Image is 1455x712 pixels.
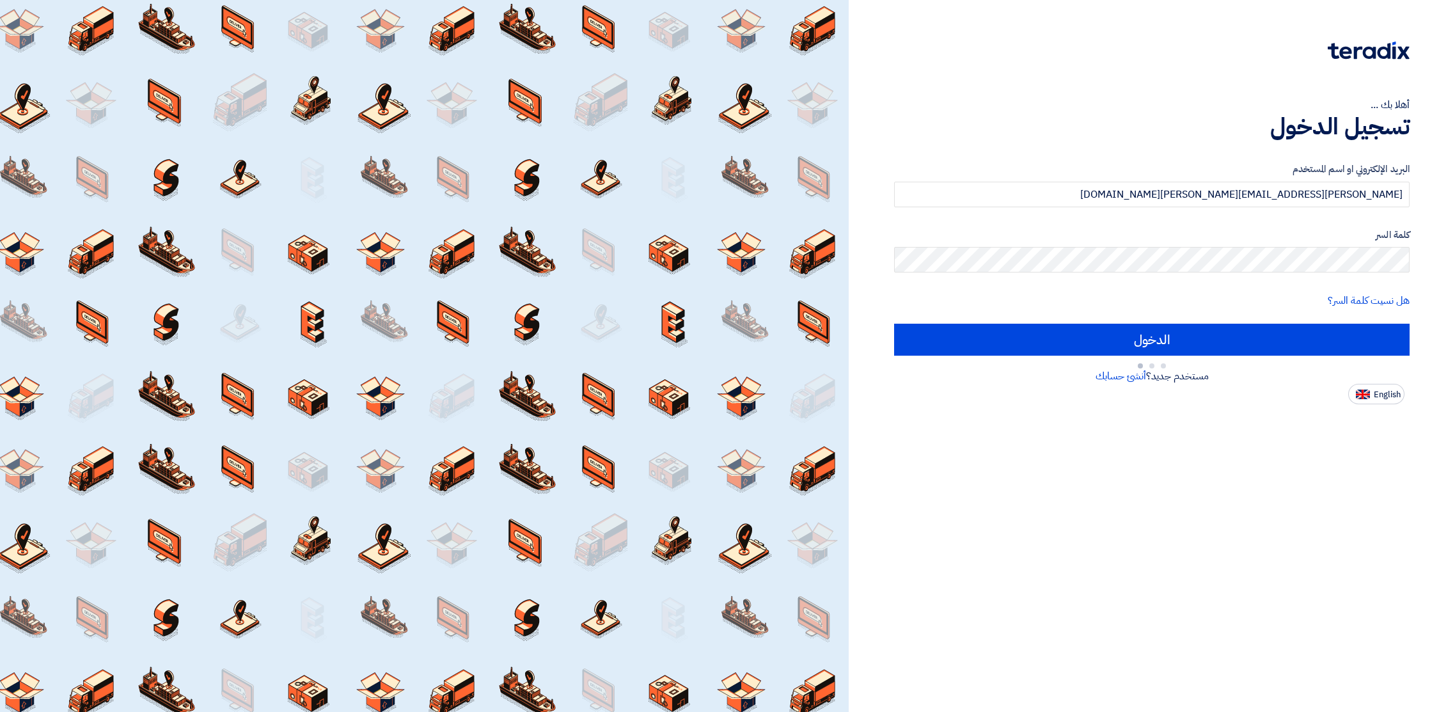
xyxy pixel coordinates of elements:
[1356,390,1370,399] img: en-US.png
[894,228,1410,242] label: كلمة السر
[894,182,1410,207] input: أدخل بريد العمل الإلكتروني او اسم المستخدم الخاص بك ...
[894,113,1410,141] h1: تسجيل الدخول
[894,97,1410,113] div: أهلا بك ...
[1374,390,1401,399] span: English
[1328,293,1410,308] a: هل نسيت كلمة السر؟
[1348,384,1404,404] button: English
[1096,368,1146,384] a: أنشئ حسابك
[894,324,1410,356] input: الدخول
[894,162,1410,177] label: البريد الإلكتروني او اسم المستخدم
[894,368,1410,384] div: مستخدم جديد؟
[1328,42,1410,59] img: Teradix logo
